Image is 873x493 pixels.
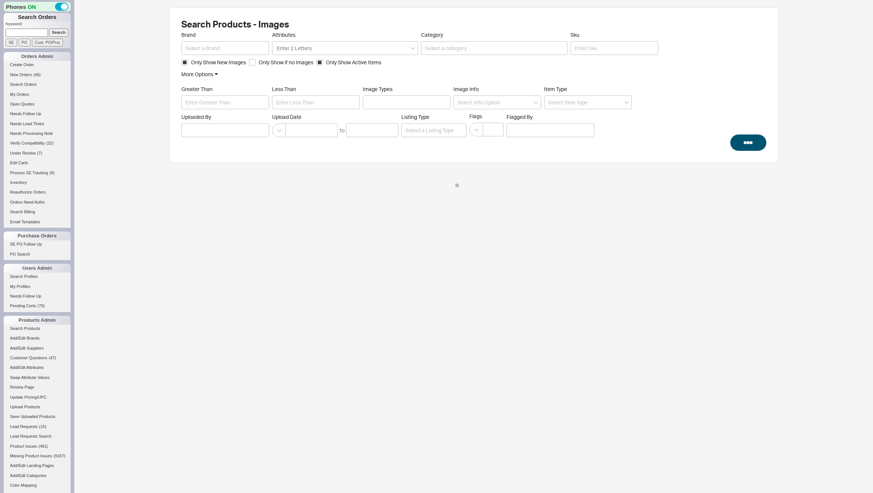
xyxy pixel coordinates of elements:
a: Save Uploaded Products [4,413,71,421]
span: Greater Than [181,86,269,93]
span: Needs Follow Up [10,111,41,116]
a: Orders Need Auths [4,198,71,206]
a: Add/Edit Suppliers [4,344,71,352]
input: PO [19,39,30,46]
a: Needs Follow Up [4,110,71,118]
a: Verify Compatibility(22) [4,139,71,147]
a: SE PO Follow Up [4,240,71,248]
div: Orders Admin [4,52,71,61]
a: Pending Certs(79) [4,302,71,310]
a: Review Page [4,383,71,391]
svg: open menu [534,101,538,104]
div: Users Admin [4,264,71,273]
p: Keyword: [6,21,71,29]
span: Category [421,32,443,38]
span: Less Than [272,86,360,93]
span: Customer Questions [10,356,47,360]
h1: Search Orders [4,13,71,21]
input: Cust. PO/Proj [32,39,63,46]
input: Select Item Type [544,95,632,109]
a: Inventory [4,179,71,187]
a: Lead Requests Search [4,432,71,440]
div: Products Admin [4,316,71,325]
a: Edit Carts [4,159,71,167]
span: Product Issues [10,444,37,448]
a: Add/Edit Attributes [4,364,71,372]
span: ( 15 ) [39,424,46,429]
input: Select a Brand [181,41,269,55]
a: Process SE Tracking(9) [4,169,71,177]
div: Phones [4,2,71,12]
span: ( 46 ) [33,72,41,77]
a: Missing Product Issues(9187) [4,452,71,460]
a: New Orders(46) [4,71,71,79]
span: Only Show Active Items [326,59,381,66]
a: My Orders [4,91,71,98]
a: Color Mapping [4,481,71,489]
svg: open menu [624,101,629,104]
a: Create Order [4,61,71,69]
input: Attributes [276,44,313,52]
span: ( 9187 ) [54,454,65,458]
a: Update Pricing/UPC [4,393,71,401]
a: Product Issues(481) [4,442,71,450]
h1: Search Products - Images [181,20,766,29]
span: New Orders [10,72,32,77]
span: ON [28,3,36,11]
a: Email Templates [4,218,71,226]
input: SE [6,39,17,46]
a: Under Review(7) [4,149,71,157]
span: Only Show if no Images [259,59,313,66]
span: Lead Requests [10,424,38,429]
span: ( 79 ) [38,304,45,308]
span: Needs Processing Note [10,131,53,136]
a: Search Profiles [4,273,71,280]
span: Image Info [453,86,479,92]
span: Image Types [363,86,392,92]
span: ( 7 ) [37,151,42,155]
a: Swap Attribute Values [4,374,71,382]
input: Select a category [421,41,568,55]
span: Under Review [10,151,36,155]
a: Needs Processing Note [4,130,71,137]
input: Sku [570,41,658,55]
input: Select Info Option [453,95,541,109]
a: Customer Questions(47) [4,354,71,362]
a: Search Billing [4,208,71,216]
input: Greater Than [181,95,269,109]
span: Flags [469,113,504,120]
span: Needs Follow Up [10,294,41,298]
a: Lead Requests(15) [4,423,71,431]
span: Upload Date [272,114,398,120]
span: Missing Product Issues [10,454,52,458]
div: Purchase Orders [4,231,71,240]
span: Listing Type [401,114,429,120]
div: More Options [181,71,766,78]
span: Pending Certs [10,304,36,308]
a: Search Products [4,325,71,333]
a: Needs Follow Up [4,292,71,300]
input: Select a Listing Type [401,123,466,137]
a: Add/Edit Categories [4,472,71,480]
input: Search [49,29,69,36]
div: to [340,127,345,134]
a: Upload Products [4,403,71,411]
a: Search Orders [4,81,71,88]
span: Uploaded By [181,114,211,120]
a: Reauthorize Orders [4,188,71,196]
input: Only Show Active Items [316,59,323,66]
input: Only Show if no Images [249,59,256,66]
span: ( 481 ) [39,444,48,448]
a: Needs Lead Times [4,120,71,128]
span: Process SE Tracking [10,171,48,175]
span: Only Show New Images [191,59,246,66]
a: My Profiles [4,283,71,291]
a: Add/Edit Landing Pages [4,462,71,470]
span: Verify Compatibility [10,141,45,145]
a: Open Quotes [4,100,71,108]
input: Only Show New Images [181,59,188,66]
span: Sku [570,32,658,38]
span: ( 9 ) [49,171,54,175]
span: ( 22 ) [46,141,54,145]
span: Item Type [544,86,567,92]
